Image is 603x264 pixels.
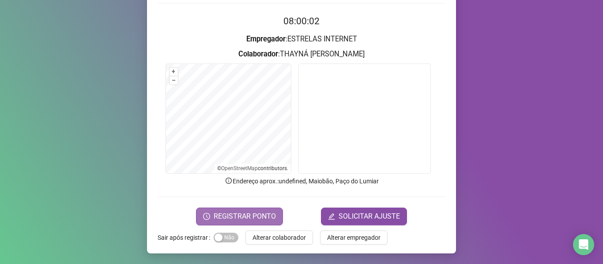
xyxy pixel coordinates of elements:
li: © contributors. [217,165,288,171]
h3: : THAYNÁ [PERSON_NAME] [158,48,445,60]
label: Sair após registrar [158,231,214,245]
button: REGISTRAR PONTO [196,208,283,225]
button: Alterar colaborador [245,231,313,245]
span: clock-circle [203,213,210,220]
div: Open Intercom Messenger [573,234,594,255]
span: Alterar colaborador [253,233,306,242]
button: – [170,76,178,85]
button: editSOLICITAR AJUSTE [321,208,407,225]
p: Endereço aprox. : undefined, Maiobão, Paço do Lumiar [158,176,445,186]
time: 08:00:02 [283,16,320,26]
button: Alterar empregador [320,231,388,245]
span: SOLICITAR AJUSTE [339,211,400,222]
span: info-circle [225,177,233,185]
strong: Colaborador [238,50,278,58]
span: REGISTRAR PONTO [214,211,276,222]
a: OpenStreetMap [221,165,258,171]
strong: Empregador [246,35,286,43]
h3: : ESTRELAS INTERNET [158,33,445,45]
button: + [170,67,178,76]
span: Alterar empregador [327,233,381,242]
span: edit [328,213,335,220]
